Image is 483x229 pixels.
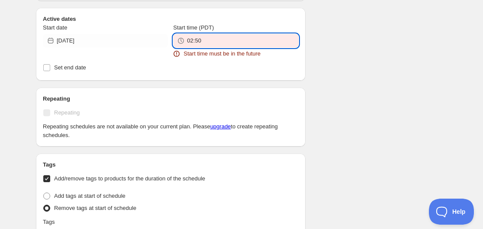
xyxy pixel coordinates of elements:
[43,24,67,31] span: Start date
[43,95,299,103] h2: Repeating
[184,49,261,58] span: Start time must be in the future
[43,15,299,23] h2: Active dates
[54,193,126,199] span: Add tags at start of schedule
[210,123,231,130] a: upgrade
[173,24,214,31] span: Start time (PDT)
[54,109,80,116] span: Repeating
[54,205,136,211] span: Remove tags at start of schedule
[54,64,86,71] span: Set end date
[43,160,299,169] h2: Tags
[43,122,299,140] p: Repeating schedules are not available on your current plan. Please to create repeating schedules.
[43,218,55,226] p: Tags
[429,199,474,225] iframe: Toggle Customer Support
[54,175,205,182] span: Add/remove tags to products for the duration of the schedule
